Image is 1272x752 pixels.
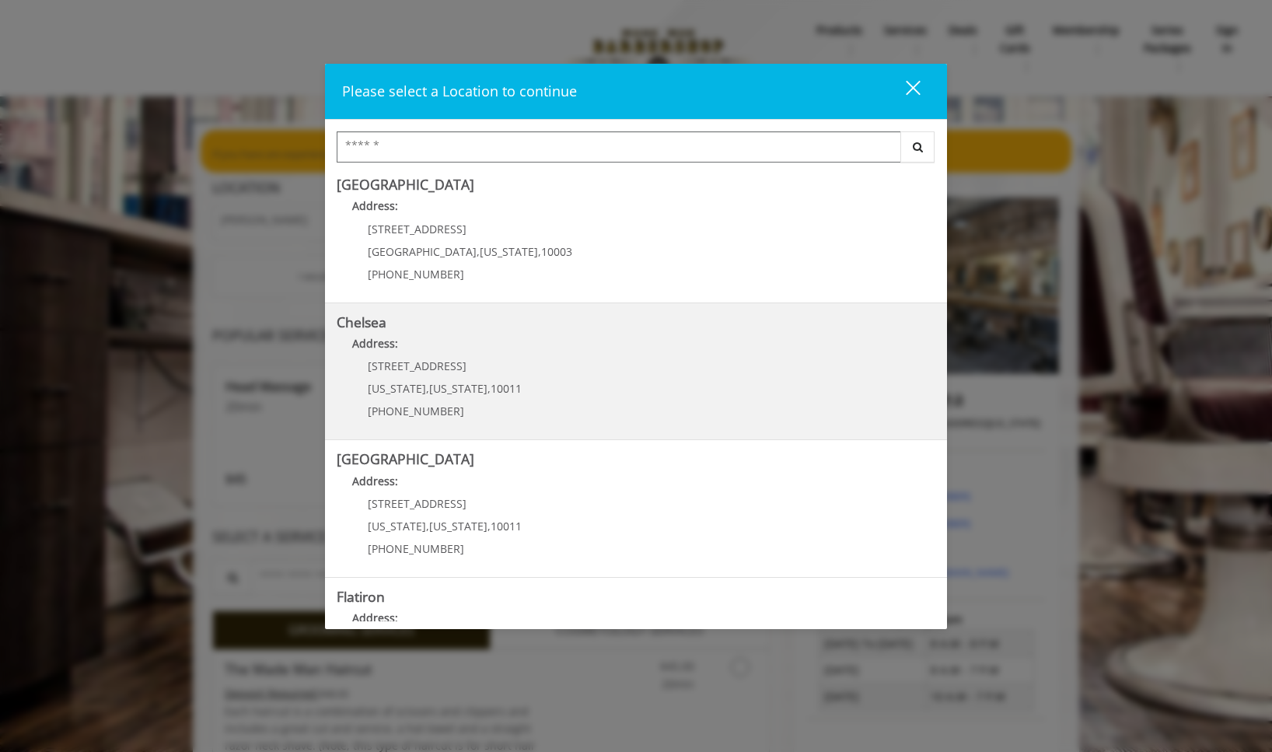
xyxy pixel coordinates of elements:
span: [US_STATE] [429,381,487,396]
button: close dialog [877,75,930,107]
b: Flatiron [337,587,385,606]
b: [GEOGRAPHIC_DATA] [337,175,474,194]
span: [US_STATE] [480,244,538,259]
span: 10003 [541,244,572,259]
b: Address: [352,198,398,213]
span: Please select a Location to continue [342,82,577,100]
span: [PHONE_NUMBER] [368,404,464,418]
span: [STREET_ADDRESS] [368,222,467,236]
span: [US_STATE] [429,519,487,533]
input: Search Center [337,131,901,163]
span: [STREET_ADDRESS] [368,359,467,373]
span: 10011 [491,519,522,533]
b: Address: [352,610,398,625]
b: Chelsea [337,313,386,331]
span: , [477,244,480,259]
span: [PHONE_NUMBER] [368,541,464,556]
span: [US_STATE] [368,381,426,396]
b: Address: [352,474,398,488]
span: , [426,381,429,396]
span: 10011 [491,381,522,396]
b: [GEOGRAPHIC_DATA] [337,449,474,468]
span: , [426,519,429,533]
span: [STREET_ADDRESS] [368,496,467,511]
span: , [487,519,491,533]
span: , [487,381,491,396]
div: Center Select [337,131,935,170]
span: [PHONE_NUMBER] [368,267,464,282]
span: [US_STATE] [368,519,426,533]
span: , [538,244,541,259]
span: [GEOGRAPHIC_DATA] [368,244,477,259]
div: close dialog [888,79,919,103]
i: Search button [909,142,927,152]
b: Address: [352,336,398,351]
